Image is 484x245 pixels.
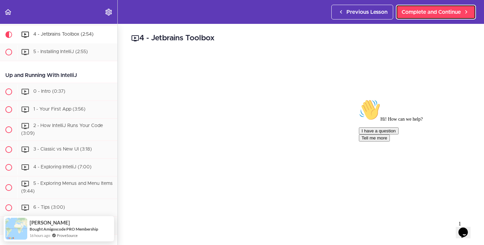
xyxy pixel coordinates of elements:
span: 1 - Your First App (3:56) [33,107,85,112]
span: Bought [30,227,43,232]
svg: Back to course curriculum [4,8,12,16]
span: 0 - Intro (0:37) [33,89,65,94]
iframe: Video Player [131,54,471,245]
span: 5 - Exploring Menus and Menu Items (9:44) [21,181,113,194]
h2: 4 - Jetbrains Toolbox [131,33,471,44]
span: Complete and Continue [402,8,461,16]
svg: Settings Menu [105,8,113,16]
span: Previous Lesson [346,8,387,16]
img: provesource social proof notification image [5,218,27,240]
button: I have a question [3,31,42,38]
iframe: chat widget [456,218,477,238]
a: Previous Lesson [331,5,393,19]
span: 4 - Jetbrains Toolbox (2:54) [33,32,94,37]
span: [PERSON_NAME] [30,220,70,226]
span: 6 - Tips (3:00) [33,205,65,210]
span: Hi! How can we help? [3,20,67,25]
img: :wave: [3,3,24,24]
a: Complete and Continue [396,5,476,19]
span: 16 hours ago [30,233,50,238]
span: 2 - How IntelliJ Runs Your Code (3:09) [21,123,103,136]
span: 5 - Installing IntelliJ (2:55) [33,49,88,54]
div: 👋Hi! How can we help?I have a questionTell me more [3,3,124,45]
span: 4 - Exploring IntelliJ (7:00) [33,165,91,170]
iframe: chat widget [356,96,477,215]
span: 3 - Classic vs New UI (3:18) [33,147,92,152]
a: Amigoscode PRO Membership [43,227,98,232]
a: ProveSource [57,233,78,238]
button: Tell me more [3,38,34,45]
